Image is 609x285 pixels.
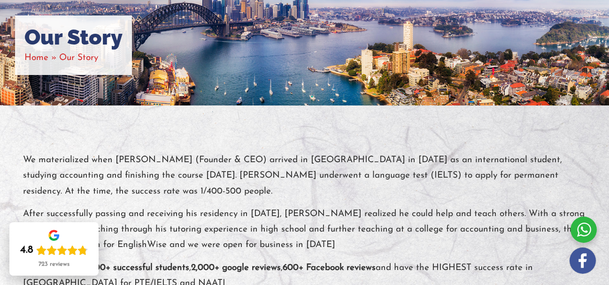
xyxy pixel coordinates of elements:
nav: Breadcrumbs [24,50,123,66]
img: white-facebook.png [570,247,596,274]
strong: 600+ Facebook reviews [283,263,376,272]
span: Our Story [59,53,98,62]
a: Home [24,53,48,62]
p: After successfully passing and receiving his residency in [DATE], [PERSON_NAME] realized he could... [23,206,586,253]
div: 4.8 [20,244,33,257]
strong: 30,000+ successful students [77,263,189,272]
h1: Our Story [24,25,123,50]
p: We materialized when [PERSON_NAME] (Founder & CEO) arrived in [GEOGRAPHIC_DATA] in [DATE] as an i... [23,152,586,199]
div: Rating: 4.8 out of 5 [20,244,88,257]
div: 723 reviews [39,261,69,268]
strong: 2,000+ google reviews [191,263,281,272]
